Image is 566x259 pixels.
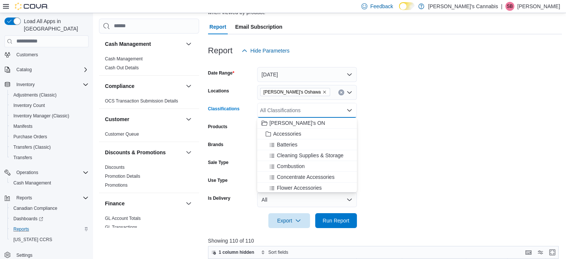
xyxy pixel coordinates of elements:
span: Operations [16,170,38,176]
span: Dashboards [13,216,43,222]
a: Transfers (Classic) [10,143,54,152]
button: Adjustments (Classic) [7,90,92,100]
span: Washington CCRS [10,235,89,244]
span: Export [273,213,306,228]
span: Cash Management [105,56,143,62]
button: Concentrate Accessories [257,172,357,183]
label: Brands [208,142,223,148]
button: Inventory Count [7,100,92,111]
a: Canadian Compliance [10,204,60,213]
a: Promotion Details [105,174,140,179]
span: Feedback [370,3,393,10]
span: GL Account Totals [105,215,141,221]
button: Hide Parameters [239,43,292,58]
span: Reports [13,226,29,232]
a: Manifests [10,122,35,131]
span: Inventory [13,80,89,89]
button: Reports [7,224,92,234]
a: GL Transactions [105,225,137,230]
button: Operations [1,167,92,178]
span: Adjustments (Classic) [10,91,89,100]
button: Sort fields [258,248,291,257]
button: Cash Management [184,40,193,48]
a: OCS Transaction Submission Details [105,98,178,104]
span: Cash Management [13,180,51,186]
h3: Report [208,46,233,55]
div: Finance [99,214,199,235]
button: Manifests [7,121,92,132]
span: Settings [16,252,32,258]
button: Keyboard shortcuts [524,248,533,257]
div: Cash Management [99,54,199,75]
span: Transfers [10,153,89,162]
label: Locations [208,88,229,94]
span: Hide Parameters [250,47,290,54]
span: [US_STATE] CCRS [13,237,52,243]
a: Customers [13,50,41,59]
button: Discounts & Promotions [105,149,183,156]
a: Cash Management [105,56,143,61]
button: Open list of options [346,89,352,95]
p: [PERSON_NAME]'s Cannabis [428,2,498,11]
button: Finance [184,199,193,208]
button: Inventory Manager (Classic) [7,111,92,121]
span: Accessories [273,130,301,138]
button: Batteries [257,139,357,150]
a: Dashboards [10,214,46,223]
button: Customer [105,116,183,123]
span: [PERSON_NAME]'s ON [269,119,325,127]
button: Export [268,213,310,228]
span: Catalog [13,65,89,74]
span: Reports [16,195,32,201]
span: Transfers (Classic) [10,143,89,152]
a: Promotions [105,183,128,188]
span: Cash Out Details [105,65,139,71]
span: Purchase Orders [10,132,89,141]
button: Combustion [257,161,357,172]
a: Cash Management [10,179,54,187]
button: Cleaning Supplies & Storage [257,150,357,161]
span: Flower Accessories [277,184,322,192]
button: Compliance [105,82,183,90]
span: Reports [10,225,89,234]
button: Purchase Orders [7,132,92,142]
button: Finance [105,200,183,207]
div: Discounts & Promotions [99,163,199,193]
a: Reports [10,225,32,234]
span: Transfers (Classic) [13,144,51,150]
a: GL Account Totals [105,216,141,221]
button: [DATE] [257,67,357,82]
h3: Customer [105,116,129,123]
span: Inventory [16,82,35,88]
span: Inventory Count [13,102,45,108]
span: Customer Queue [105,131,139,137]
span: Adjustments (Classic) [13,92,57,98]
button: Discounts & Promotions [184,148,193,157]
div: Customer [99,130,199,142]
h3: Cash Management [105,40,151,48]
button: [PERSON_NAME]'s ON [257,118,357,129]
a: Dashboards [7,214,92,224]
a: Purchase Orders [10,132,50,141]
span: Load All Apps in [GEOGRAPHIC_DATA] [21,18,89,32]
button: Reports [1,193,92,203]
button: Transfers [7,152,92,163]
button: Clear input [338,89,344,95]
label: Products [208,124,227,130]
button: 1 column hidden [208,248,257,257]
button: Customer [184,115,193,124]
span: SB [507,2,513,11]
button: Operations [13,168,41,177]
button: Run Report [315,213,357,228]
button: Close list of options [346,107,352,113]
span: [PERSON_NAME]'s Oshawa [263,88,321,96]
span: Transfers [13,155,32,161]
span: Customers [13,50,89,59]
label: Is Delivery [208,195,230,201]
span: Operations [13,168,89,177]
div: Compliance [99,97,199,108]
label: Date Range [208,70,234,76]
button: Transfers (Classic) [7,142,92,152]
